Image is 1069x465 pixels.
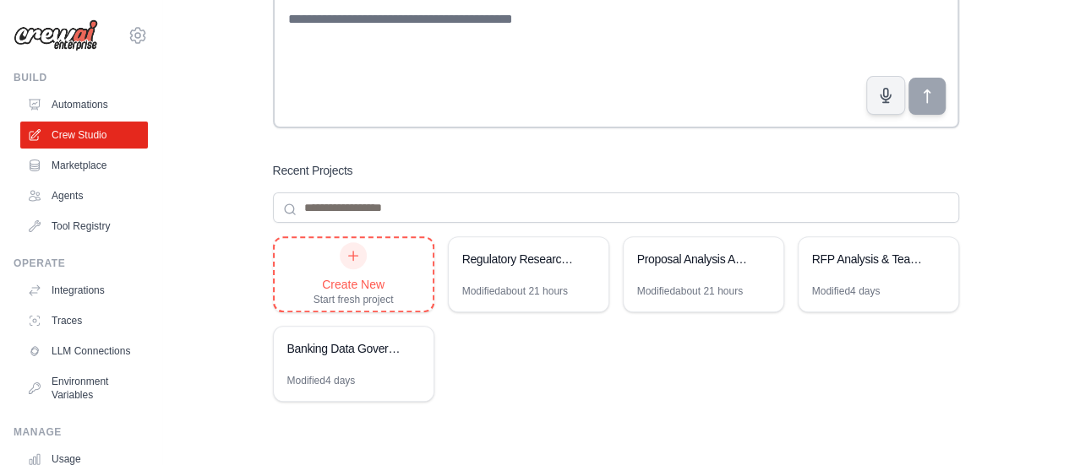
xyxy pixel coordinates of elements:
div: Build [14,71,148,84]
div: RFP Analysis & Team Recommendation Automation [812,251,928,268]
a: LLM Connections [20,338,148,365]
a: Tool Registry [20,213,148,240]
a: Environment Variables [20,368,148,408]
a: Marketplace [20,152,148,179]
a: Crew Studio [20,122,148,149]
div: Modified 4 days [812,284,881,298]
div: Banking Data Governance Regulatory Analysis & Implementation Guide [287,340,403,357]
a: Automations [20,91,148,118]
div: Proposal Analysis Automation [637,251,753,268]
div: Operate [14,257,148,270]
div: Modified about 21 hours [637,284,743,298]
iframe: Chat Widget [984,384,1069,465]
a: Traces [20,307,148,334]
img: Logo [14,19,98,51]
div: Start fresh project [314,293,394,306]
div: Regulatory Research Automation [462,251,578,268]
a: Agents [20,182,148,209]
button: Click to speak your automation idea [866,76,905,115]
div: Modified 4 days [287,374,356,387]
div: Create New [314,276,394,293]
h3: Recent Projects [273,162,353,179]
div: Manage [14,425,148,439]
a: Integrations [20,277,148,304]
div: Modified about 21 hours [462,284,568,298]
